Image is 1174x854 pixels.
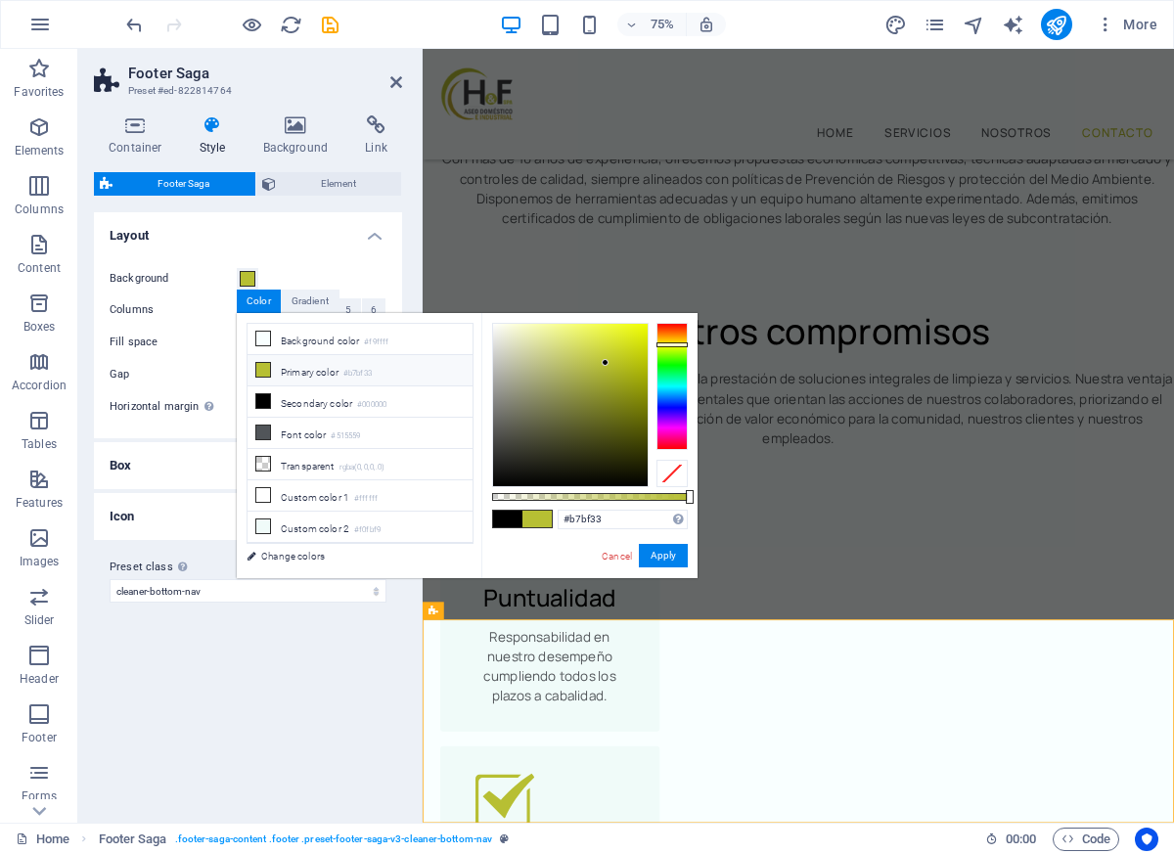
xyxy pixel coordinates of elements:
li: Transparent [248,449,473,480]
i: Reload page [280,14,302,36]
i: On resize automatically adjust zoom level to fit chosen device. [698,16,715,33]
i: Design (Ctrl+Alt+Y) [884,14,907,36]
button: publish [1041,9,1072,40]
li: Background color [248,324,473,355]
nav: breadcrumb [99,828,510,851]
span: Code [1061,828,1110,851]
span: Footer Saga [118,172,249,196]
li: Font color [248,418,473,449]
label: Background [110,267,237,291]
button: Apply [639,544,688,567]
p: Elements [15,143,65,158]
small: rgba(0,0,0,.0) [339,461,385,474]
small: #ffffff [354,492,378,506]
p: Columns [15,202,64,217]
h4: Style [185,115,248,157]
a: Change colors [237,544,464,568]
li: Custom color 2 [248,512,473,543]
span: 6 [371,298,377,322]
h6: 75% [647,13,678,36]
p: Header [20,671,59,687]
div: Clear Color Selection [656,460,688,487]
button: pages [924,13,947,36]
a: Click to cancel selection. Double-click to open Pages [16,828,69,851]
button: More [1088,9,1165,40]
p: Favorites [14,84,64,100]
button: text_generator [1002,13,1025,36]
label: Columns [110,298,237,322]
h4: Layout [94,212,402,247]
button: design [884,13,908,36]
small: #000000 [357,398,386,412]
span: More [1096,15,1157,34]
button: Footer Saga [94,172,255,196]
label: Horizontal margin [110,395,237,419]
div: Color [237,290,281,313]
h4: Background [248,115,351,157]
p: Tables [22,436,57,452]
li: Custom color 1 [248,480,473,512]
h4: Box [94,442,402,489]
button: reload [279,13,302,36]
h2: Footer Saga [128,65,402,82]
button: undo [122,13,146,36]
button: 5 [337,298,361,322]
div: Gradient [282,290,339,313]
button: 6 [362,298,386,322]
p: Boxes [23,319,56,335]
i: Save (Ctrl+S) [319,14,341,36]
span: #000000 [493,511,522,527]
button: Element [256,172,402,196]
h6: Session time [985,828,1037,851]
label: Preset class [110,556,386,579]
span: #b7bf33 [522,511,552,527]
small: #f9ffff [364,336,388,349]
button: Code [1053,828,1119,851]
p: Content [18,260,61,276]
li: Secondary color [248,386,473,418]
i: Pages (Ctrl+Alt+S) [924,14,946,36]
i: This element is a customizable preset [500,833,509,844]
p: Forms [22,788,57,804]
i: Navigator [963,14,985,36]
p: Features [16,495,63,511]
label: Gap [110,369,237,380]
button: 75% [617,13,687,36]
span: : [1019,832,1022,846]
p: Images [20,554,60,569]
span: Click to select. Double-click to edit [99,828,167,851]
a: Cancel [600,549,634,563]
p: Accordion [12,378,67,393]
button: Usercentrics [1135,828,1158,851]
span: . footer-saga-content .footer .preset-footer-saga-v3-cleaner-bottom-nav [175,828,493,851]
h3: Preset #ed-822814764 [128,82,363,100]
span: 5 [345,298,351,322]
span: Element [282,172,396,196]
li: Primary color [248,355,473,386]
i: Publish [1045,14,1067,36]
h4: Container [94,115,185,157]
button: navigator [963,13,986,36]
h4: Link [350,115,402,157]
h4: Icon [94,493,402,540]
small: #b7bf33 [343,367,372,381]
i: AI Writer [1002,14,1024,36]
p: Slider [24,612,55,628]
button: save [318,13,341,36]
i: Undo: Delete Text (Ctrl+Z) [123,14,146,36]
label: Fill space [110,331,237,354]
span: 00 00 [1006,828,1036,851]
small: #515559 [331,429,360,443]
button: Click here to leave preview mode and continue editing [240,13,263,36]
small: #f0fbf9 [354,523,381,537]
p: Footer [22,730,57,745]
